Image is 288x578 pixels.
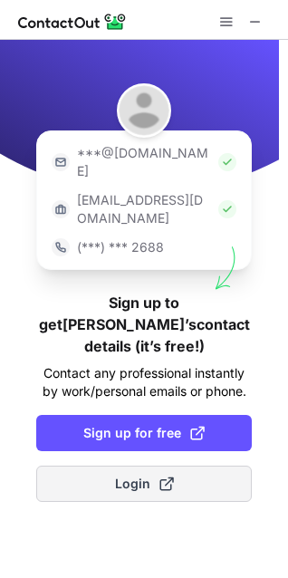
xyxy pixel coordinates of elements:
[77,144,211,180] p: ***@[DOMAIN_NAME]
[18,11,127,33] img: ContactOut v5.3.10
[218,200,236,218] img: Check Icon
[115,475,174,493] span: Login
[36,292,252,357] h1: Sign up to get [PERSON_NAME]’s contact details (it’s free!)
[117,83,171,138] img: Leigh Briggs
[218,153,236,171] img: Check Icon
[52,200,70,218] img: https://contactout.com/extension/app/static/media/login-work-icon.638a5007170bc45168077fde17b29a1...
[52,153,70,171] img: https://contactout.com/extension/app/static/media/login-email-icon.f64bce713bb5cd1896fef81aa7b14a...
[36,364,252,400] p: Contact any professional instantly by work/personal emails or phone.
[52,238,70,256] img: https://contactout.com/extension/app/static/media/login-phone-icon.bacfcb865e29de816d437549d7f4cb...
[77,191,211,227] p: [EMAIL_ADDRESS][DOMAIN_NAME]
[36,466,252,502] button: Login
[36,415,252,451] button: Sign up for free
[83,424,205,442] span: Sign up for free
